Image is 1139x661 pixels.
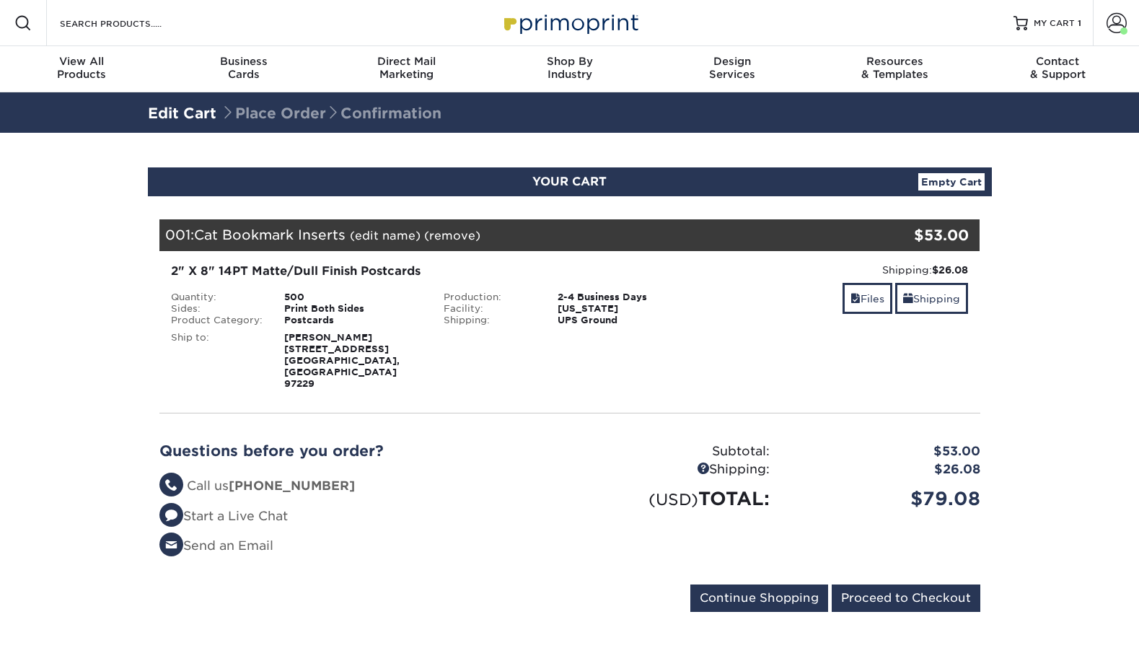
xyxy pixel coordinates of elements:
div: Print Both Sides [273,303,433,315]
span: Contact [976,55,1139,68]
strong: $26.08 [932,264,968,276]
div: & Templates [814,55,977,81]
div: Industry [488,55,651,81]
span: shipping [903,293,913,305]
a: Edit Cart [148,105,216,122]
a: Shipping [895,283,968,314]
span: Resources [814,55,977,68]
span: Place Order Confirmation [221,105,441,122]
div: Marketing [325,55,488,81]
span: 1 [1078,18,1081,28]
div: 001: [159,219,843,251]
div: $53.00 [780,442,991,461]
h2: Questions before you order? [159,442,559,460]
div: Shipping: [570,460,780,479]
div: & Support [976,55,1139,81]
div: Subtotal: [570,442,780,461]
div: Services [651,55,814,81]
span: Business [163,55,326,68]
div: 500 [273,292,433,303]
div: UPS Ground [547,315,706,326]
strong: [PHONE_NUMBER] [229,478,355,493]
span: Shop By [488,55,651,68]
a: Shop ByIndustry [488,46,651,92]
span: MY CART [1034,17,1075,30]
li: Call us [159,477,559,496]
div: TOTAL: [570,485,780,512]
a: (remove) [424,229,480,242]
div: 2" X 8" 14PT Matte/Dull Finish Postcards [171,263,695,280]
span: Design [651,55,814,68]
div: $79.08 [780,485,991,512]
div: [US_STATE] [547,303,706,315]
a: Send an Email [159,538,273,553]
div: Product Category: [160,315,274,326]
a: Files [843,283,892,314]
div: Shipping: [433,315,547,326]
div: Ship to: [160,332,274,390]
div: Shipping: [717,263,969,277]
span: Cat Bookmark Inserts [194,227,346,242]
a: (edit name) [350,229,421,242]
div: $53.00 [843,224,969,246]
small: (USD) [648,490,698,509]
input: SEARCH PRODUCTS..... [58,14,199,32]
a: Resources& Templates [814,46,977,92]
a: Contact& Support [976,46,1139,92]
strong: [PERSON_NAME] [STREET_ADDRESS] [GEOGRAPHIC_DATA], [GEOGRAPHIC_DATA] 97229 [284,332,400,389]
a: BusinessCards [163,46,326,92]
a: Start a Live Chat [159,509,288,523]
a: DesignServices [651,46,814,92]
div: Cards [163,55,326,81]
span: YOUR CART [532,175,607,188]
img: Primoprint [498,7,642,38]
div: 2-4 Business Days [547,292,706,303]
div: Sides: [160,303,274,315]
span: Direct Mail [325,55,488,68]
a: Empty Cart [918,173,985,191]
div: Production: [433,292,547,303]
div: Quantity: [160,292,274,303]
input: Continue Shopping [690,585,828,612]
input: Proceed to Checkout [832,585,980,612]
div: $26.08 [780,460,991,479]
div: Facility: [433,303,547,315]
span: files [850,293,861,305]
div: Postcards [273,315,433,326]
a: Direct MailMarketing [325,46,488,92]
